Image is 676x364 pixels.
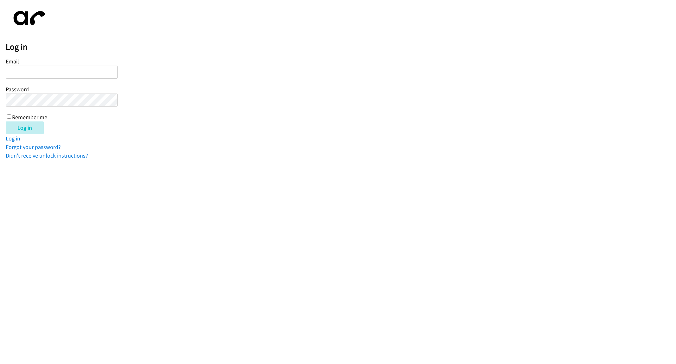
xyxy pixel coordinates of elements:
img: aphone-8a226864a2ddd6a5e75d1ebefc011f4aa8f32683c2d82f3fb0802fe031f96514.svg [6,6,50,31]
input: Log in [6,121,44,134]
label: Password [6,86,29,93]
a: Log in [6,135,20,142]
label: Remember me [12,114,47,121]
label: Email [6,58,19,65]
a: Didn't receive unlock instructions? [6,152,88,159]
h2: Log in [6,42,676,52]
a: Forgot your password? [6,143,61,151]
